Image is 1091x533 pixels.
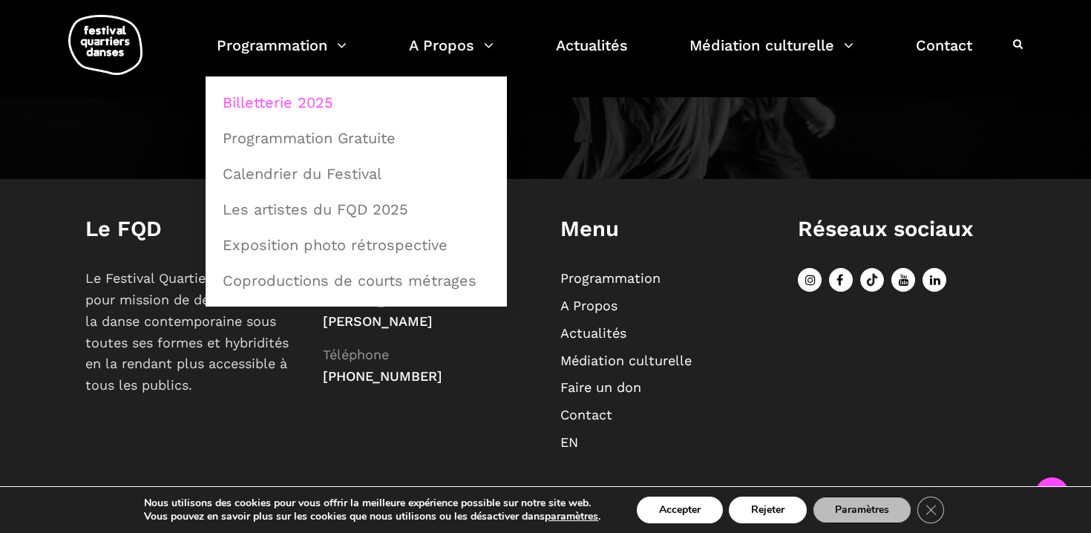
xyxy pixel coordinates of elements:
[560,270,661,286] a: Programmation
[689,33,854,76] a: Médiation culturelle
[556,33,628,76] a: Actualités
[214,192,499,226] a: Les artistes du FQD 2025
[409,33,494,76] a: A Propos
[813,497,911,523] button: Paramètres
[144,497,600,510] p: Nous utilisons des cookies pour vous offrir la meilleure expérience possible sur notre site web.
[214,85,499,120] a: Billetterie 2025
[798,216,1006,242] h1: Réseaux sociaux
[323,368,442,384] span: [PHONE_NUMBER]
[560,379,641,395] a: Faire un don
[729,497,807,523] button: Rejeter
[917,497,944,523] button: Close GDPR Cookie Banner
[68,15,142,75] img: logo-fqd-med
[916,33,972,76] a: Contact
[144,510,600,523] p: Vous pouvez en savoir plus sur les cookies que nous utilisons ou les désactiver dans .
[637,497,723,523] button: Accepter
[560,407,612,422] a: Contact
[214,157,499,191] a: Calendrier du Festival
[214,121,499,155] a: Programmation Gratuite
[560,325,626,341] a: Actualités
[560,216,768,242] h1: Menu
[85,216,293,242] h1: Le FQD
[560,298,617,313] a: A Propos
[217,33,347,76] a: Programmation
[560,434,578,450] a: EN
[214,264,499,298] a: Coproductions de courts métrages
[323,292,453,329] span: [STREET_ADDRESS][PERSON_NAME]
[214,228,499,262] a: Exposition photo rétrospective
[323,347,389,362] span: Téléphone
[545,510,598,523] button: paramètres
[85,268,293,396] p: Le Festival Quartiers Danses a pour mission de démocratiser la danse contemporaine sous toutes se...
[560,353,692,368] a: Médiation culturelle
